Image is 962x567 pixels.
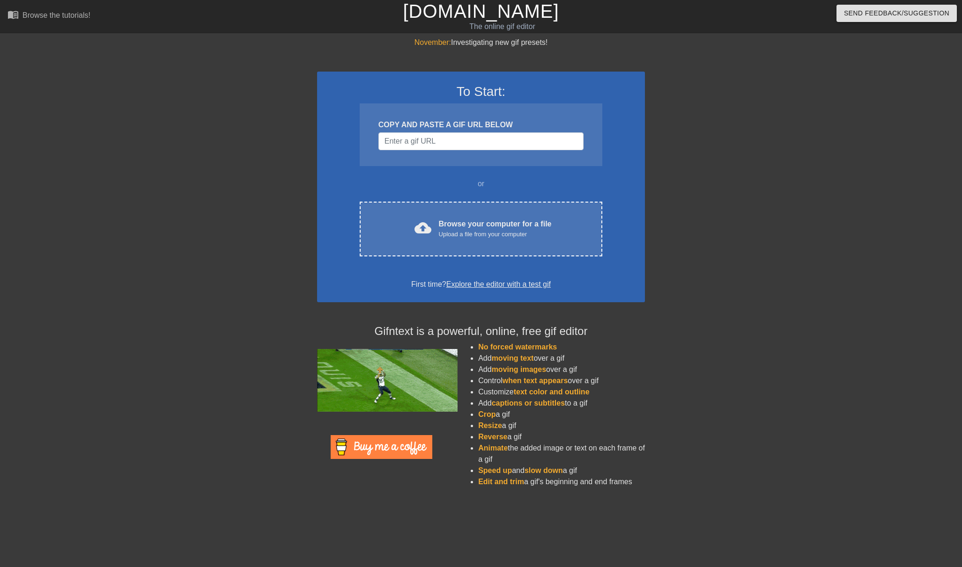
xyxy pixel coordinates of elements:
[439,218,552,239] div: Browse your computer for a file
[317,349,458,412] img: football_small.gif
[492,399,565,407] span: captions or subtitles
[478,343,557,351] span: No forced watermarks
[378,119,584,131] div: COPY AND PASTE A GIF URL BELOW
[478,431,645,443] li: a gif
[525,466,563,474] span: slow down
[478,443,645,465] li: the added image or text on each frame of a gif
[326,21,680,32] div: The online gif editor
[478,422,502,429] span: Resize
[478,444,508,452] span: Animate
[7,9,19,20] span: menu_book
[836,5,957,22] button: Send Feedback/Suggestion
[514,388,590,396] span: text color and outline
[317,37,645,48] div: Investigating new gif presets!
[22,11,90,19] div: Browse the tutorials!
[439,230,552,239] div: Upload a file from your computer
[478,364,645,375] li: Add over a gif
[478,386,645,398] li: Customize
[503,377,568,385] span: when text appears
[317,325,645,338] h4: Gifntext is a powerful, online, free gif editor
[478,433,507,441] span: Reverse
[844,7,949,19] span: Send Feedback/Suggestion
[478,409,645,420] li: a gif
[478,410,496,418] span: Crop
[478,476,645,487] li: a gif's beginning and end frames
[414,219,431,236] span: cloud_upload
[446,280,551,288] a: Explore the editor with a test gif
[478,478,524,486] span: Edit and trim
[329,84,633,100] h3: To Start:
[329,279,633,290] div: First time?
[492,365,546,373] span: moving images
[478,353,645,364] li: Add over a gif
[403,1,559,22] a: [DOMAIN_NAME]
[478,465,645,476] li: and a gif
[478,398,645,409] li: Add to a gif
[478,466,512,474] span: Speed up
[7,9,90,23] a: Browse the tutorials!
[414,38,451,46] span: November:
[478,420,645,431] li: a gif
[331,435,432,459] img: Buy Me A Coffee
[341,178,621,189] div: or
[492,354,534,362] span: moving text
[378,132,584,150] input: Username
[478,375,645,386] li: Control over a gif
